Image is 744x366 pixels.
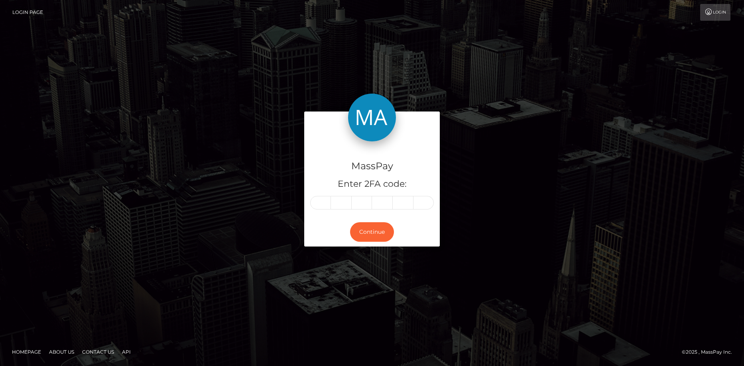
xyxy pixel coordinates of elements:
[79,346,117,358] a: Contact Us
[310,159,434,173] h4: MassPay
[310,178,434,190] h5: Enter 2FA code:
[119,346,134,358] a: API
[350,222,394,242] button: Continue
[682,348,738,356] div: © 2025 , MassPay Inc.
[348,94,396,141] img: MassPay
[700,4,730,21] a: Login
[12,4,43,21] a: Login Page
[46,346,77,358] a: About Us
[9,346,44,358] a: Homepage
